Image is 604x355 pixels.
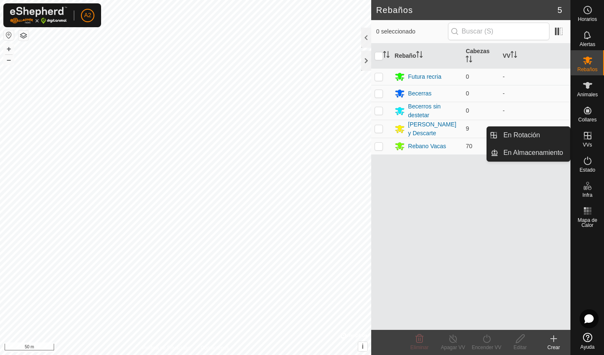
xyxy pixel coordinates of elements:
[4,44,14,54] button: +
[571,329,604,353] a: Ayuda
[577,92,598,97] span: Animales
[462,44,499,69] th: Cabezas
[18,31,29,41] button: Capas del Mapa
[503,148,563,158] span: En Almacenamiento
[436,344,470,351] div: Apagar VV
[498,127,570,144] a: En Rotación
[499,102,570,120] td: -
[581,345,595,350] span: Ayuda
[503,130,540,140] span: En Rotación
[362,343,364,350] span: i
[376,5,557,15] h2: Rebaños
[582,193,592,198] span: Infra
[4,55,14,65] button: –
[142,344,190,352] a: Política de Privacidad
[487,144,570,161] li: En Almacenamiento
[408,89,432,98] div: Becerras
[376,27,448,36] span: 0 seleccionado
[499,85,570,102] td: -
[4,30,14,40] button: Restablecer Mapa
[499,44,570,69] th: VV
[383,52,390,59] p-sorticon: Activar para ordenar
[466,57,472,64] p-sorticon: Activar para ordenar
[580,167,595,172] span: Estado
[84,11,91,20] span: A2
[537,344,570,351] div: Crear
[573,218,602,228] span: Mapa de Calor
[466,73,469,80] span: 0
[410,345,428,350] span: Eliminar
[578,17,597,22] span: Horarios
[408,72,441,81] div: Futura recria
[200,344,229,352] a: Contáctenos
[502,125,564,132] a: 250808 CG RISSEC 01
[466,107,469,114] span: 0
[498,144,570,161] a: En Almacenamiento
[408,120,459,138] div: [PERSON_NAME] y Descarte
[358,342,367,351] button: i
[510,52,517,59] p-sorticon: Activar para ordenar
[499,68,570,85] td: -
[466,90,469,97] span: 0
[10,7,67,24] img: Logo Gallagher
[577,67,597,72] span: Rebaños
[408,142,446,151] div: Rebano Vacas
[408,102,459,120] div: Becerros sin destetar
[503,344,537,351] div: Editar
[487,127,570,144] li: En Rotación
[578,117,596,122] span: Collares
[470,344,503,351] div: Encender VV
[580,42,595,47] span: Alertas
[466,143,472,149] span: 70
[557,4,562,16] span: 5
[583,142,592,147] span: VVs
[466,125,469,132] span: 9
[448,23,549,40] input: Buscar (S)
[391,44,463,69] th: Rebaño
[416,52,423,59] p-sorticon: Activar para ordenar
